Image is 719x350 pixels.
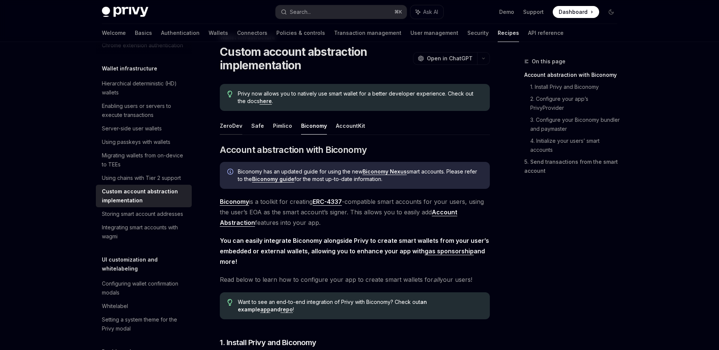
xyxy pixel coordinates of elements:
span: 1. Install Privy and Biconomy [220,337,316,348]
button: Pimlico [273,117,292,135]
a: repo [280,306,293,313]
div: Search... [290,7,311,16]
button: AccountKit [336,117,365,135]
a: Security [467,24,489,42]
span: Want to see an end-to-end integration of Privy with Biconomy? Check out ! [238,298,482,313]
a: Custom account abstraction implementation [96,185,192,207]
span: Ask AI [423,8,438,16]
a: User management [410,24,458,42]
a: gas sponsorship [425,247,474,255]
span: Open in ChatGPT [427,55,473,62]
em: all [433,276,440,283]
a: Setting a system theme for the Privy modal [96,313,192,335]
span: Privy now allows you to natively use smart wallet for a better developer experience. Check out th... [238,90,482,105]
div: Hierarchical deterministic (HD) wallets [102,79,187,97]
h1: Custom account abstraction implementation [220,45,410,72]
div: Migrating wallets from on-device to TEEs [102,151,187,169]
div: Whitelabel [102,302,128,311]
h5: UI customization and whitelabeling [102,255,192,273]
a: Hierarchical deterministic (HD) wallets [96,77,192,99]
span: Dashboard [559,8,588,16]
a: Biconomy Nexus [362,168,407,175]
svg: Tip [227,299,233,306]
a: Account abstraction with Biconomy [524,69,623,81]
a: Transaction management [334,24,401,42]
button: Biconomy [301,117,327,135]
span: ⌘ K [394,9,402,15]
a: Wallets [209,24,228,42]
span: On this page [532,57,565,66]
a: Biconomy guide [252,176,294,182]
button: Safe [251,117,264,135]
a: Server-side user wallets [96,122,192,135]
a: Integrating smart accounts with wagmi [96,221,192,243]
strong: You can easily integrate Biconomy alongside Privy to create smart wallets from your user’s embedd... [220,237,489,265]
a: Recipes [498,24,519,42]
a: Support [523,8,544,16]
button: Toggle dark mode [605,6,617,18]
div: Storing smart account addresses [102,209,183,218]
a: Enabling users or servers to execute transactions [96,99,192,122]
a: 1. Install Privy and Biconomy [530,81,623,93]
span: Biconomy has an updated guide for using the new smart accounts. Please refer to the for the most ... [238,168,482,183]
a: ERC-4337 [313,198,342,206]
div: Custom account abstraction implementation [102,187,187,205]
a: Using passkeys with wallets [96,135,192,149]
a: Configuring wallet confirmation modals [96,277,192,299]
img: dark logo [102,7,148,17]
a: Welcome [102,24,126,42]
button: ZeroDev [220,117,242,135]
a: Biconomy [220,198,249,206]
a: Whitelabel [96,299,192,313]
a: here [260,98,272,105]
a: 5. Send transactions from the smart account [524,156,623,177]
a: Dashboard [553,6,599,18]
button: Ask AI [410,5,443,19]
div: Using passkeys with wallets [102,138,170,147]
div: Integrating smart accounts with wagmi [102,223,187,241]
div: Server-side user wallets [102,124,162,133]
a: 3. Configure your Biconomy bundler and paymaster [530,114,623,135]
div: Enabling users or servers to execute transactions [102,102,187,120]
a: Using chains with Tier 2 support [96,171,192,185]
button: Open in ChatGPT [413,52,477,65]
a: Migrating wallets from on-device to TEEs [96,149,192,171]
a: Connectors [237,24,267,42]
a: Basics [135,24,152,42]
a: Storing smart account addresses [96,207,192,221]
a: 2. Configure your app’s PrivyProvider [530,93,623,114]
a: Authentication [161,24,200,42]
span: Account abstraction with Biconomy [220,144,367,156]
div: Configuring wallet confirmation modals [102,279,187,297]
div: Setting a system theme for the Privy modal [102,315,187,333]
a: 4. Initialize your users’ smart accounts [530,135,623,156]
span: is a toolkit for creating -compatible smart accounts for your users, using the user’s EOA as the ... [220,196,490,228]
svg: Info [227,169,235,176]
a: API reference [528,24,564,42]
button: Search...⌘K [276,5,407,19]
div: Using chains with Tier 2 support [102,174,181,182]
h5: Wallet infrastructure [102,64,157,73]
a: Policies & controls [276,24,325,42]
a: Demo [499,8,514,16]
span: Read below to learn how to configure your app to create smart wallets for your users! [220,274,490,285]
svg: Tip [227,91,233,97]
a: app [260,306,270,313]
